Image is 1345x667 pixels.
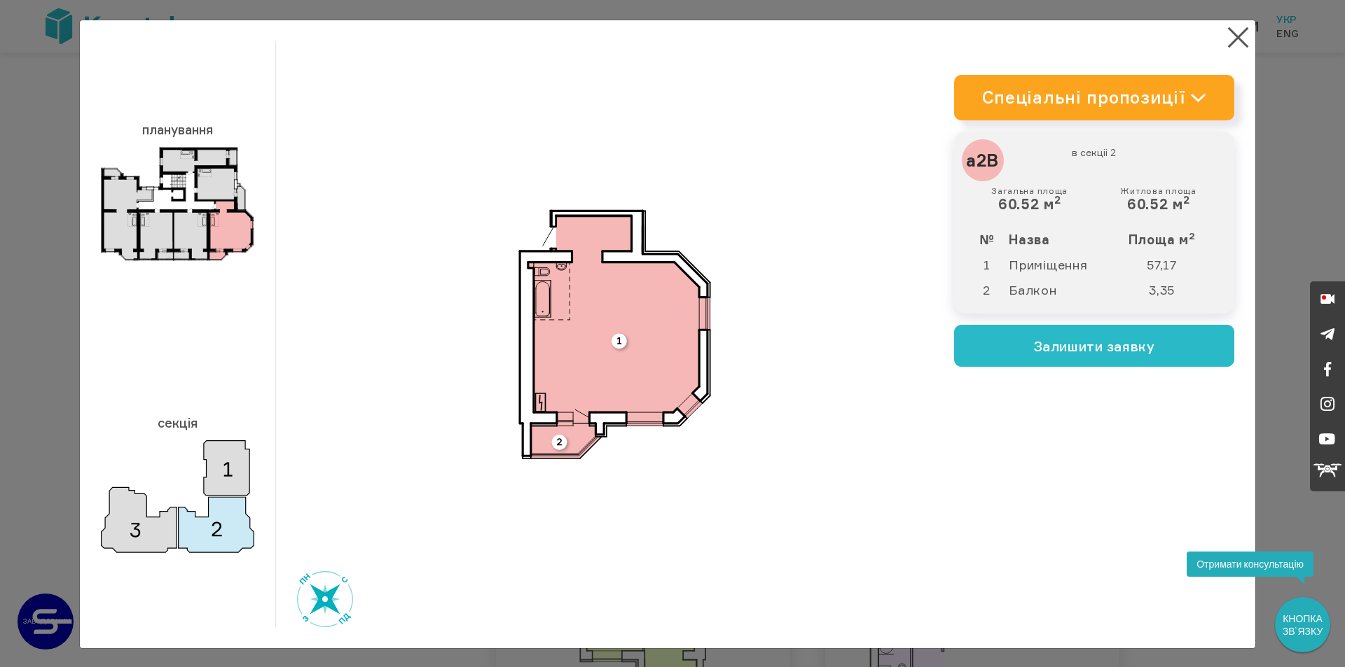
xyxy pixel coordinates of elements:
small: в секціі 2 [969,146,1220,159]
div: а2В [962,139,1004,181]
th: Назва [1008,227,1114,252]
img: a2v-2.svg [518,209,711,458]
td: Балкон [1008,277,1114,302]
div: КНОПКА ЗВ`ЯЗКУ [1276,598,1329,651]
td: 1 [965,252,1009,277]
div: 60.52 м [1120,186,1196,213]
h3: секція [101,409,254,437]
sup: 2 [1054,193,1061,206]
sup: 2 [1183,193,1190,206]
sup: 2 [1189,230,1196,241]
button: Close [1225,24,1252,51]
td: 3,35 [1115,277,1223,302]
div: 60.52 м [991,186,1068,213]
a: Спеціальні пропозиції [954,75,1234,120]
h3: планування [101,115,254,143]
th: Площа м [1115,227,1223,252]
td: 57,17 [1115,252,1223,277]
small: Житлова площа [1120,186,1196,196]
button: Залишити заявку [954,325,1234,367]
td: 2 [965,277,1009,302]
td: Приміщення [1008,252,1114,277]
small: Загальна площа [991,186,1068,196]
th: № [965,227,1009,252]
div: Отримати консультацію [1187,552,1313,577]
